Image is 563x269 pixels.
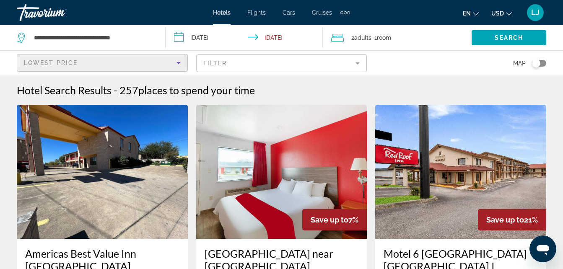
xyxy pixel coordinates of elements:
[340,6,350,19] button: Extra navigation items
[526,59,546,67] button: Toggle map
[524,4,546,21] button: User Menu
[495,34,523,41] span: Search
[371,32,391,44] span: , 1
[323,25,472,50] button: Travelers: 2 adults, 0 children
[513,57,526,69] span: Map
[377,34,391,41] span: Room
[351,32,371,44] span: 2
[166,25,323,50] button: Check-in date: Nov 11, 2025 Check-out date: Nov 13, 2025
[491,10,504,17] span: USD
[196,105,367,239] img: Hotel image
[17,105,188,239] img: Hotel image
[17,2,101,23] a: Travorium
[312,9,332,16] a: Cruises
[478,209,546,230] div: 21%
[17,84,112,96] h1: Hotel Search Results
[529,235,556,262] iframe: Button to launch messaging window
[213,9,231,16] a: Hotels
[283,9,295,16] a: Cars
[302,209,367,230] div: 7%
[486,215,524,224] span: Save up to
[463,10,471,17] span: en
[354,34,371,41] span: Adults
[24,59,78,66] span: Lowest Price
[138,84,255,96] span: places to spend your time
[531,8,540,17] span: LJ
[24,58,181,68] mat-select: Sort by
[119,84,255,96] h2: 257
[472,30,546,45] button: Search
[375,105,546,239] img: Hotel image
[311,215,348,224] span: Save up to
[196,54,367,72] button: Filter
[463,7,479,19] button: Change language
[247,9,266,16] a: Flights
[114,84,117,96] span: -
[491,7,512,19] button: Change currency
